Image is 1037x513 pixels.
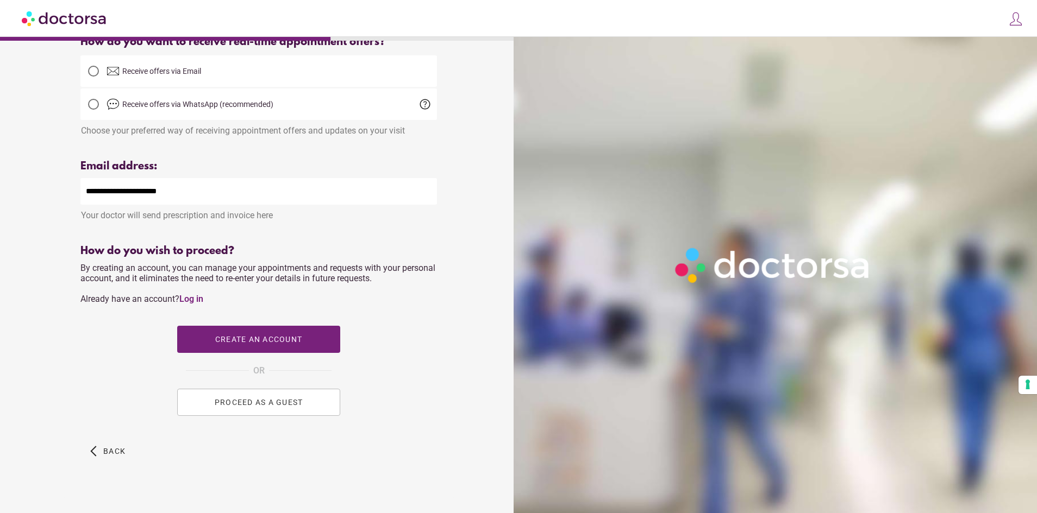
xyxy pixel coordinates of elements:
[80,160,437,173] div: Email address:
[103,447,126,455] span: Back
[253,364,265,378] span: OR
[107,65,120,78] img: email
[1019,376,1037,394] button: Your consent preferences for tracking technologies
[177,326,340,353] button: Create an account
[80,36,437,48] div: How do you want to receive real-time appointment offers?
[80,205,437,220] div: Your doctor will send prescription and invoice here
[122,100,273,109] span: Receive offers via WhatsApp (recommended)
[80,120,437,136] div: Choose your preferred way of receiving appointment offers and updates on your visit
[22,6,108,30] img: Doctorsa.com
[179,294,203,304] a: Log in
[80,245,437,257] div: How do you wish to proceed?
[177,389,340,416] button: PROCEED AS A GUEST
[80,263,435,304] span: By creating an account, you can manage your appointments and requests with your personal account,...
[670,242,877,288] img: Logo-Doctorsa-trans-White-partial-flat.png
[1008,11,1023,27] img: icons8-customer-100.png
[215,398,303,407] span: PROCEED AS A GUEST
[107,98,120,111] img: chat
[215,335,302,344] span: Create an account
[122,67,201,75] span: Receive offers via Email
[86,438,130,465] button: arrow_back_ios Back
[418,98,432,111] span: help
